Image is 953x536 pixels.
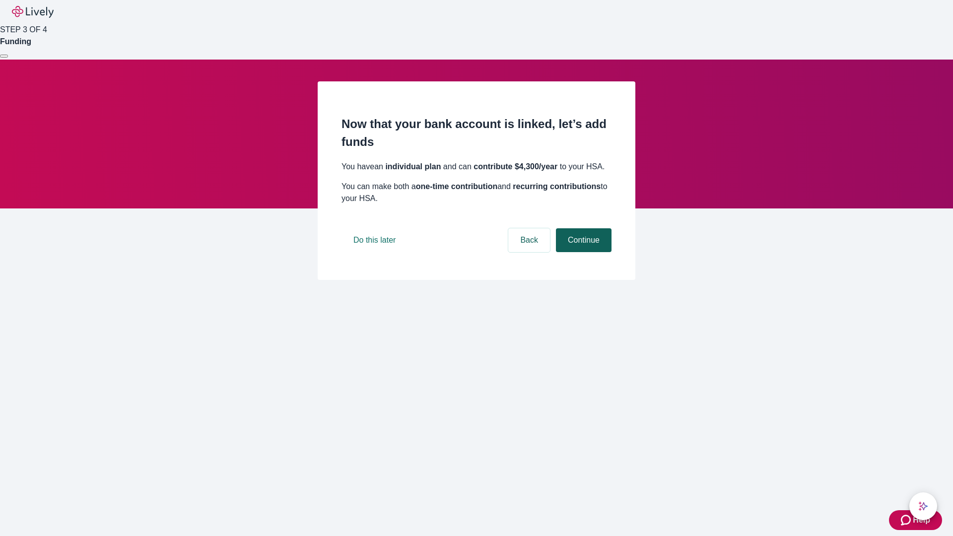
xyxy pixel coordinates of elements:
[341,181,612,204] p: You can make both a and to your HSA.
[909,492,937,520] button: chat
[416,182,497,191] strong: one-time contribution
[12,6,54,18] img: Lively
[341,228,408,252] button: Do this later
[556,228,612,252] button: Continue
[508,228,550,252] button: Back
[918,501,928,511] svg: Lively AI Assistant
[474,162,557,171] strong: contribute $4,300 /year
[341,161,612,173] p: You have an and can to your HSA.
[901,514,913,526] svg: Zendesk support icon
[889,510,942,530] button: Zendesk support iconHelp
[913,514,930,526] span: Help
[513,182,601,191] strong: recurring contributions
[385,162,441,171] strong: individual plan
[341,115,612,151] h2: Now that your bank account is linked, let’s add funds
